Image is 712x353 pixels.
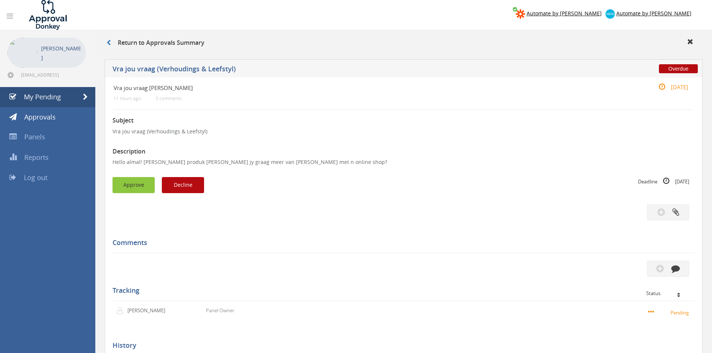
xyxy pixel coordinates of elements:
span: Automate by [PERSON_NAME] [527,10,602,17]
img: xero-logo.png [605,9,615,19]
span: My Pending [24,92,61,101]
small: 11 hours ago [114,96,141,101]
p: [PERSON_NAME] [127,307,170,314]
p: [PERSON_NAME] [41,44,82,62]
small: Deadline [DATE] [638,177,689,185]
h3: Return to Approvals Summary [107,40,204,46]
img: user-icon.png [116,307,127,315]
span: Log out [24,173,47,182]
h5: Vra jou vraag (Verhoudings & Leefstyl) [112,65,521,75]
small: 0 comments... [156,96,185,101]
p: Panel Owner [206,307,234,314]
h5: History [112,342,689,349]
span: Approvals [24,112,56,121]
h3: Description [112,148,695,155]
span: Panels [24,132,45,141]
span: Automate by [PERSON_NAME] [616,10,691,17]
h4: Vra jou vraag [PERSON_NAME] [114,85,597,91]
small: [DATE] [651,83,688,91]
small: Pending [648,308,691,316]
span: Reports [24,153,49,162]
div: Status [646,291,689,296]
button: Decline [162,177,204,193]
h5: Comments [112,239,689,247]
img: zapier-logomark.png [516,9,525,19]
span: [EMAIL_ADDRESS][DOMAIN_NAME] [21,72,84,78]
button: Approve [112,177,155,193]
h3: Subject [112,117,695,124]
p: Vra jou vraag (Verhoudings & Leefstyl) [112,128,695,135]
h5: Tracking [112,287,689,294]
p: Hello almal! [PERSON_NAME] produk [PERSON_NAME] jy graag meer van [PERSON_NAME] met n online shop? [112,158,695,166]
span: Overdue [659,64,698,73]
